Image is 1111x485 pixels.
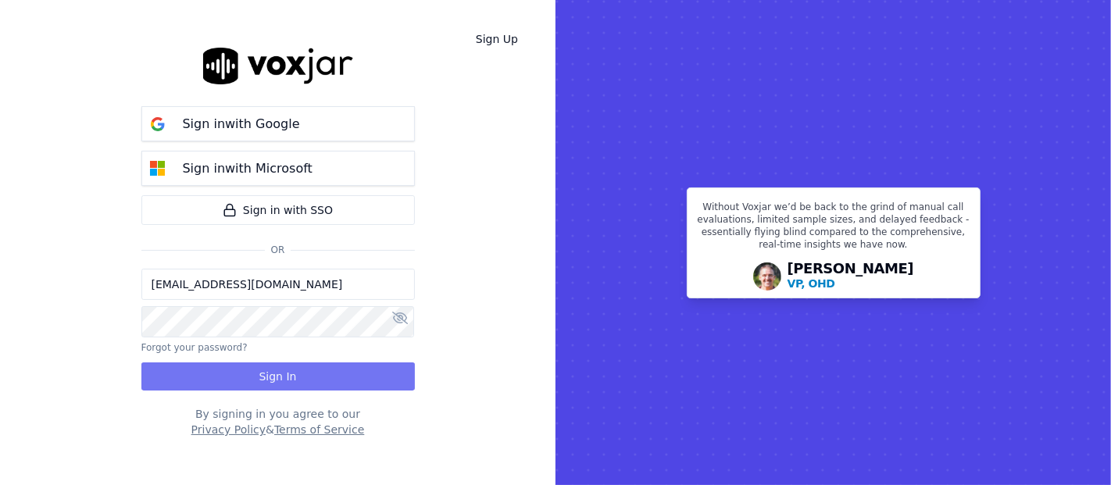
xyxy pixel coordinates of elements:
[753,262,781,291] img: Avatar
[183,115,300,134] p: Sign in with Google
[141,106,415,141] button: Sign inwith Google
[788,276,835,291] p: VP, OHD
[183,159,313,178] p: Sign in with Microsoft
[141,269,415,300] input: Email
[141,362,415,390] button: Sign In
[141,195,415,225] a: Sign in with SSO
[274,422,364,437] button: Terms of Service
[141,151,415,186] button: Sign inwith Microsoft
[265,244,291,256] span: Or
[142,153,173,184] img: microsoft Sign in button
[697,201,970,257] p: Without Voxjar we’d be back to the grind of manual call evaluations, limited sample sizes, and de...
[191,422,266,437] button: Privacy Policy
[203,48,353,84] img: logo
[141,341,248,354] button: Forgot your password?
[141,406,415,437] div: By signing in you agree to our &
[142,109,173,140] img: google Sign in button
[463,25,530,53] a: Sign Up
[788,262,914,291] div: [PERSON_NAME]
